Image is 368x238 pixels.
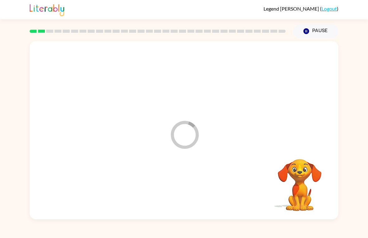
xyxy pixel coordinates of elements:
[264,6,320,12] span: Legend [PERSON_NAME]
[269,149,331,212] video: Your browser must support playing .mp4 files to use Literably. Please try using another browser.
[264,6,338,12] div: ( )
[30,2,64,16] img: Literably
[293,24,338,38] button: Pause
[322,6,337,12] a: Logout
